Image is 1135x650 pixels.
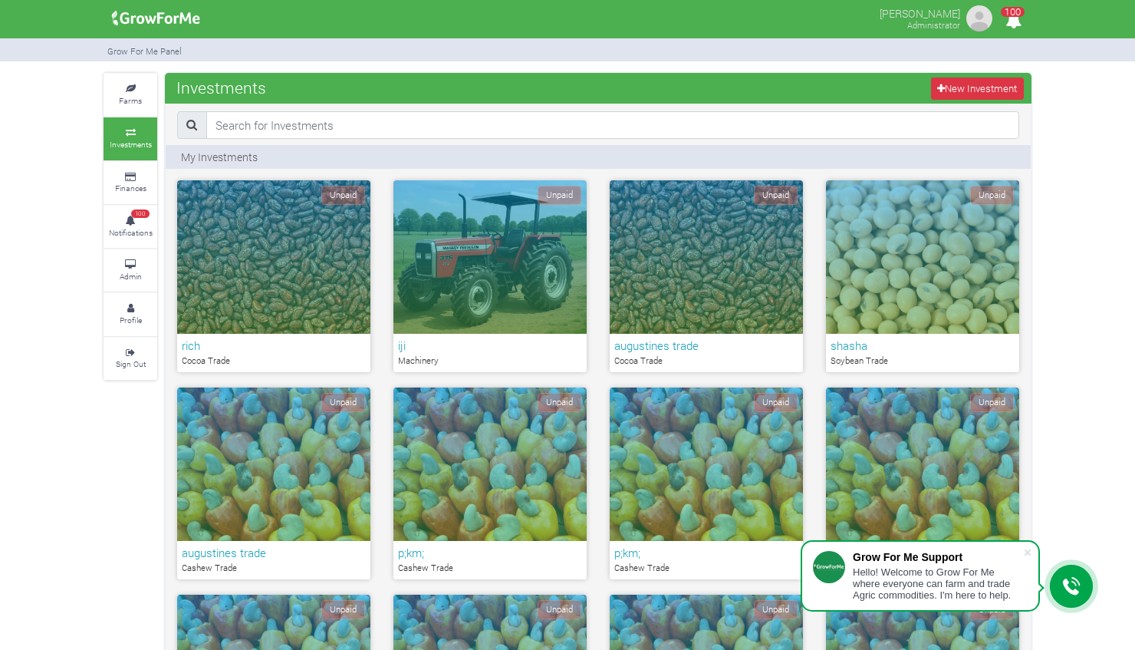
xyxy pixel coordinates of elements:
div: Hello! Welcome to Grow For Me where everyone can farm and trade Agric commodities. I'm here to help. [853,566,1023,601]
a: Profile [104,293,157,335]
a: Unpaid iji Machinery [393,180,587,372]
p: Cashew Trade [182,562,366,575]
small: Farms [119,95,142,106]
h6: p;km; [398,546,582,559]
a: 100 Notifications [104,206,157,248]
h6: iji [398,338,582,352]
span: Unpaid [754,600,798,619]
a: Investments [104,117,157,160]
span: Unpaid [321,186,365,205]
a: 100 [998,15,1028,29]
p: Cocoa Trade [614,355,798,368]
a: Farms [104,74,157,116]
small: Grow For Me Panel [107,45,182,57]
a: Finances [104,162,157,204]
small: Profile [120,315,142,325]
p: Cashew Trade [614,562,798,575]
h6: augustines trade [614,338,798,352]
i: Notifications [998,3,1028,38]
small: Finances [115,183,146,193]
small: Administrator [907,19,960,31]
small: Notifications [109,227,153,238]
h6: rich [182,338,366,352]
a: Unpaid augustines trade Cocoa Trade [610,180,803,372]
input: Search for Investments [206,111,1019,139]
span: Unpaid [321,600,365,619]
small: Sign Out [116,358,146,369]
p: Soybean Trade [831,355,1015,368]
a: Unpaid p;km; Cashew Trade [610,388,803,579]
p: My Investments [181,149,258,165]
h6: augustines trade [182,546,366,559]
span: Unpaid [321,393,365,412]
span: Unpaid [538,393,581,412]
span: 100 [131,210,150,219]
a: Unpaid augustines trade Cashew Trade [177,388,370,579]
h6: shasha [831,338,1015,352]
p: Cocoa Trade [182,355,366,368]
a: Unpaid shasha Soybean Trade [826,180,1019,372]
div: Grow For Me Support [853,551,1023,563]
small: Investments [110,139,152,150]
img: growforme image [107,3,206,34]
a: Unpaid p;km; Cashew Trade [393,388,587,579]
span: Investments [173,72,270,103]
p: Cashew Trade [398,562,582,575]
a: Admin [104,249,157,292]
span: Unpaid [754,393,798,412]
span: Unpaid [538,600,581,619]
a: Unpaid rich Cocoa Trade [177,180,370,372]
span: Unpaid [754,186,798,205]
img: growforme image [964,3,995,34]
span: 100 [1001,7,1025,17]
a: New Investment [931,78,1024,100]
h6: p;km; [614,546,798,559]
p: Machinery [398,355,582,368]
p: [PERSON_NAME] [880,3,960,21]
small: Admin [120,271,142,282]
span: Unpaid [970,186,1014,205]
a: Unpaid y68yt Cashew Trade [826,388,1019,579]
a: Sign Out [104,338,157,380]
span: Unpaid [538,186,581,205]
span: Unpaid [970,393,1014,412]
